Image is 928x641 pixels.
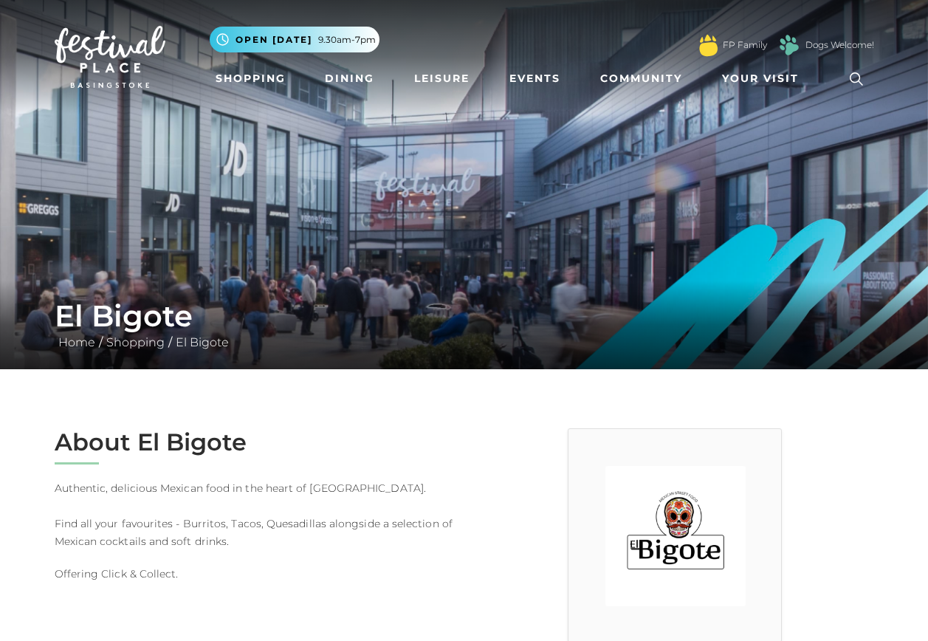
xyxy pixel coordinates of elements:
[55,298,874,334] h1: El Bigote
[55,428,453,456] h2: About El Bigote
[55,479,453,550] p: Authentic, delicious Mexican food in the heart of [GEOGRAPHIC_DATA]. Find all your favourites - B...
[55,26,165,88] img: Festival Place Logo
[723,38,767,52] a: FP Family
[210,65,292,92] a: Shopping
[594,65,688,92] a: Community
[805,38,874,52] a: Dogs Welcome!
[172,335,233,349] a: El Bigote
[503,65,566,92] a: Events
[236,33,312,47] span: Open [DATE]
[55,565,453,583] p: Offering Click & Collect.
[44,298,885,352] div: / /
[722,71,799,86] span: Your Visit
[319,65,380,92] a: Dining
[716,65,812,92] a: Your Visit
[55,335,99,349] a: Home
[408,65,475,92] a: Leisure
[103,335,168,349] a: Shopping
[318,33,376,47] span: 9.30am-7pm
[210,27,379,52] button: Open [DATE] 9.30am-7pm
